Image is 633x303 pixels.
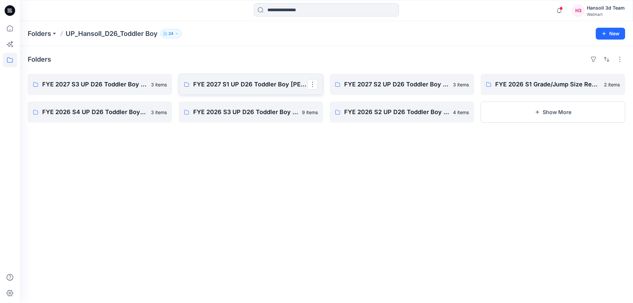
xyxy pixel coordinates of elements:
p: FYE 2027 S3 UP D26 Toddler Boy Hansoll [42,80,147,89]
div: H3 [572,5,584,16]
p: FYE 2026 S1 Grade/Jump Size Review [495,80,600,89]
a: FYE 2027 S2 UP D26 Toddler Boy [PERSON_NAME]3 items [330,74,474,95]
a: FYE 2027 S1 UP D26 Toddler Boy [PERSON_NAME] [179,74,323,95]
h4: Folders [28,55,51,63]
a: FYE 2026 S1 Grade/Jump Size Review2 items [481,74,625,95]
p: FYE 2026 S2 UP D26 Toddler Boy - Hansoll [344,107,449,117]
p: 9 items [302,109,318,116]
p: FYE 2027 S1 UP D26 Toddler Boy [PERSON_NAME] [193,80,307,89]
button: New [596,28,625,40]
p: 24 [168,30,173,37]
div: Hansoll 3d Team [587,4,625,12]
p: 2 items [604,81,620,88]
p: 3 items [151,81,167,88]
div: Walmart [587,12,625,17]
a: Folders [28,29,51,38]
p: UP_Hansoll_D26_Toddler Boy [66,29,158,38]
p: 3 items [151,109,167,116]
button: Show More [481,102,625,123]
p: FYE 2027 S2 UP D26 Toddler Boy [PERSON_NAME] [344,80,449,89]
a: FYE 2026 S2 UP D26 Toddler Boy - Hansoll4 items [330,102,474,123]
a: FYE 2026 S3 UP D26 Toddler Boy - Hansoll9 items [179,102,323,123]
a: FYE 2027 S3 UP D26 Toddler Boy Hansoll3 items [28,74,172,95]
p: FYE 2026 S4 UP D26 Toddler Boy - Hansoll [42,107,147,117]
p: FYE 2026 S3 UP D26 Toddler Boy - Hansoll [193,107,298,117]
a: FYE 2026 S4 UP D26 Toddler Boy - Hansoll3 items [28,102,172,123]
button: 24 [160,29,182,38]
p: 4 items [453,109,469,116]
p: 3 items [453,81,469,88]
